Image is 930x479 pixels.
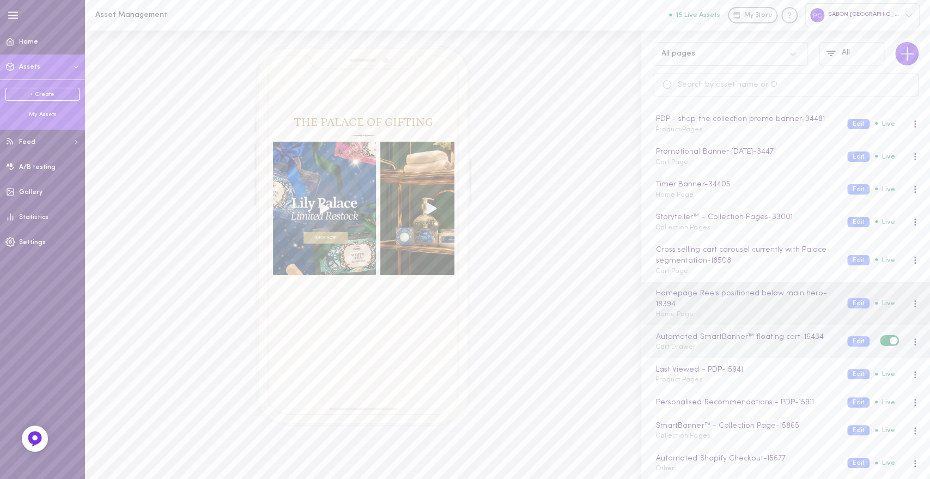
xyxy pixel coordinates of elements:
[654,113,837,125] div: PDP - shop the collection promo banner - 34481
[19,239,46,246] span: Settings
[654,453,837,465] div: Automated Shopify Checkout - 15677
[654,397,837,409] div: Personalised Recommendations - PDP - 15911
[847,397,870,408] button: Edit
[654,211,837,223] div: Storyteller™ - Collection Pages - 33001
[655,311,694,318] span: Home Page
[847,217,870,227] button: Edit
[744,11,773,21] span: My Store
[819,42,884,65] button: All
[655,126,702,133] span: Product Pages
[19,189,42,196] span: Gallery
[875,427,895,434] span: Live
[847,184,870,195] button: Edit
[875,257,895,264] span: Live
[875,459,895,466] span: Live
[654,288,837,310] div: Homepage Reels positioned below main hero - 18394
[847,298,870,308] button: Edit
[875,399,895,406] span: Live
[669,11,720,19] button: 15 Live Assets
[655,344,696,350] span: Cart Drawer
[19,164,56,171] span: A/B testing
[5,111,80,119] div: My Assets
[273,142,376,275] img: 1751546307298.jpg
[875,186,895,193] span: Live
[655,225,710,231] span: Collection Pages
[669,11,728,19] a: 15 Live Assets
[654,179,837,191] div: Timer Banner - 34405
[654,331,837,343] div: Automated SmartBanner™ floating cart - 16434
[655,377,702,383] span: Product Pages
[847,119,870,129] button: Edit
[781,7,798,23] div: Knowledge center
[655,268,688,275] span: Cart Page
[847,255,870,265] button: Edit
[847,458,870,468] button: Edit
[655,465,674,472] span: Other
[875,120,895,128] span: Live
[847,151,870,162] button: Edit
[847,336,870,347] button: Edit
[875,219,895,226] span: Live
[847,369,870,379] button: Edit
[875,300,895,307] span: Live
[19,214,48,221] span: Statistics
[654,364,837,376] div: Last Viewed - PDP - 15941
[380,142,483,275] img: 1747843819375.png
[847,425,870,435] button: Edit
[654,244,837,266] div: Cross selling cart carousel currently with Palace segmentation - 18508
[654,146,837,158] div: Promotional Banner [DATE] - 34471
[653,74,919,96] input: Search by asset name or ID
[655,192,694,198] span: Home Page
[875,153,895,160] span: Live
[270,117,457,137] div: THE PALACE OF GIFTING
[655,159,688,166] span: Cart Page
[654,420,837,432] div: SmartBanner™ - Collection Page - 15865
[19,39,38,45] span: Home
[19,139,35,145] span: Feed
[875,371,895,378] span: Live
[95,11,275,19] h1: Asset Management
[805,3,920,27] div: SABON [GEOGRAPHIC_DATA]
[728,7,777,23] a: My Store
[655,433,710,439] span: Collection Pages
[5,88,80,101] a: + Create
[19,64,40,70] span: Assets
[661,50,695,58] div: All pages
[27,431,43,447] img: Feedback Button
